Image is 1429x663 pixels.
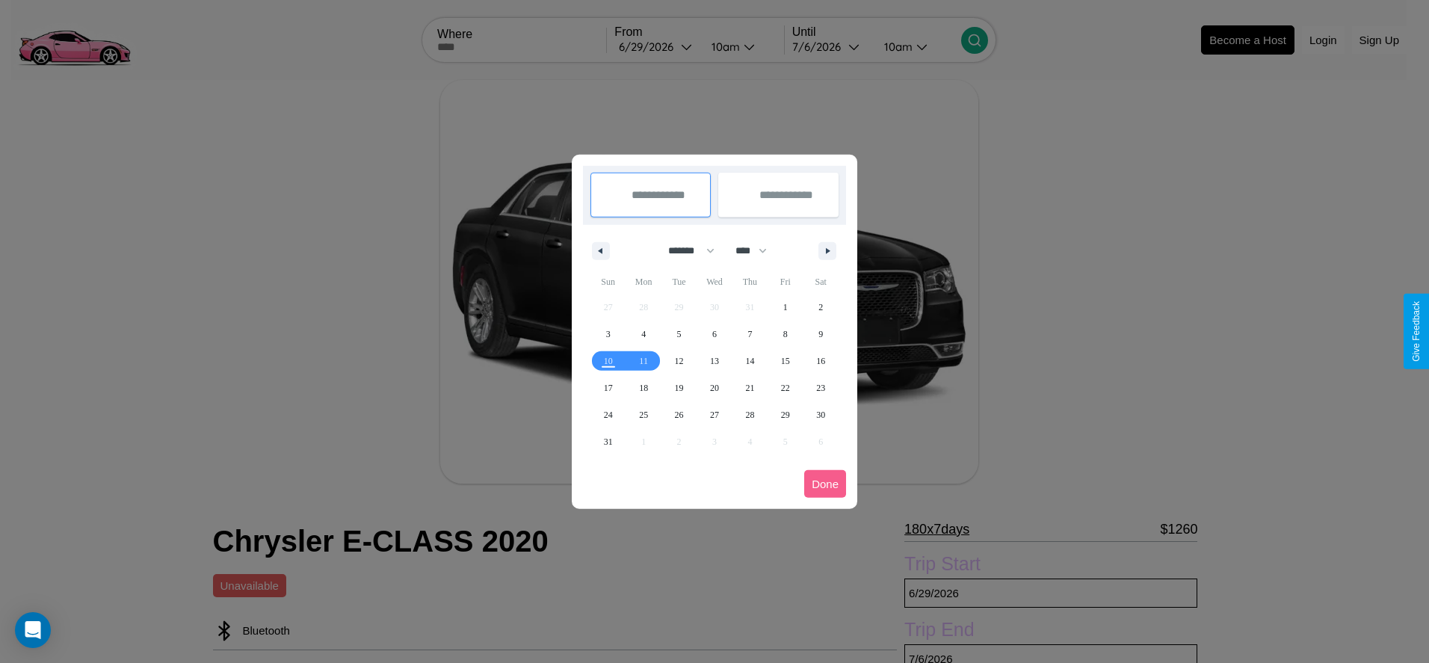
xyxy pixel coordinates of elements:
button: 19 [661,374,697,401]
span: 10 [604,348,613,374]
button: 5 [661,321,697,348]
button: Done [804,470,846,498]
span: 3 [606,321,611,348]
span: 24 [604,401,613,428]
span: 1 [783,294,788,321]
span: 8 [783,321,788,348]
button: 9 [803,321,839,348]
span: 11 [639,348,648,374]
span: Mon [626,270,661,294]
button: 2 [803,294,839,321]
span: 30 [816,401,825,428]
span: 7 [747,321,752,348]
span: 14 [745,348,754,374]
span: 21 [745,374,754,401]
button: 30 [803,401,839,428]
span: 16 [816,348,825,374]
button: 23 [803,374,839,401]
button: 7 [732,321,768,348]
button: 29 [768,401,803,428]
span: 6 [712,321,717,348]
button: 11 [626,348,661,374]
span: Thu [732,270,768,294]
span: 26 [675,401,684,428]
button: 26 [661,401,697,428]
button: 31 [590,428,626,455]
span: 27 [710,401,719,428]
button: 10 [590,348,626,374]
button: 22 [768,374,803,401]
span: 9 [818,321,823,348]
div: Give Feedback [1411,301,1422,362]
button: 16 [803,348,839,374]
span: 28 [745,401,754,428]
span: Tue [661,270,697,294]
button: 13 [697,348,732,374]
button: 25 [626,401,661,428]
span: Wed [697,270,732,294]
button: 14 [732,348,768,374]
span: 31 [604,428,613,455]
span: Sat [803,270,839,294]
button: 3 [590,321,626,348]
button: 6 [697,321,732,348]
button: 27 [697,401,732,428]
span: 22 [781,374,790,401]
span: 29 [781,401,790,428]
span: 17 [604,374,613,401]
span: 2 [818,294,823,321]
button: 17 [590,374,626,401]
span: Sun [590,270,626,294]
span: 15 [781,348,790,374]
button: 4 [626,321,661,348]
button: 12 [661,348,697,374]
span: 18 [639,374,648,401]
span: 13 [710,348,719,374]
span: Fri [768,270,803,294]
span: 25 [639,401,648,428]
span: 12 [675,348,684,374]
button: 28 [732,401,768,428]
button: 21 [732,374,768,401]
span: 19 [675,374,684,401]
button: 15 [768,348,803,374]
span: 5 [677,321,682,348]
div: Open Intercom Messenger [15,612,51,648]
span: 23 [816,374,825,401]
button: 18 [626,374,661,401]
button: 1 [768,294,803,321]
span: 20 [710,374,719,401]
button: 20 [697,374,732,401]
button: 8 [768,321,803,348]
button: 24 [590,401,626,428]
span: 4 [641,321,646,348]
